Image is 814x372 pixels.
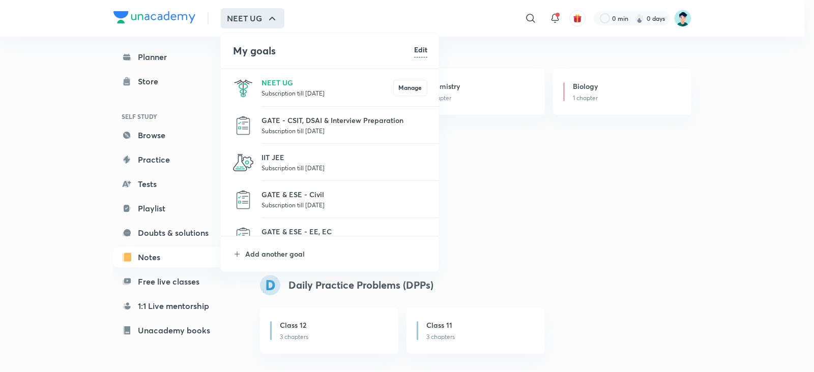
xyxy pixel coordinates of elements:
h4: My goals [233,43,414,58]
span: Support [40,8,67,16]
p: Subscription till [DATE] [261,126,427,136]
img: GATE - CSIT, DSAI & Interview Preparation [233,115,253,136]
img: GATE & ESE - EE, EC [233,227,253,247]
p: Subscription till [DATE] [261,163,427,173]
p: Subscription till [DATE] [261,200,427,210]
p: GATE & ESE - Civil [261,189,427,200]
img: NEET UG [233,78,253,98]
p: IIT JEE [261,152,427,163]
p: GATE - CSIT, DSAI & Interview Preparation [261,115,427,126]
p: Add another goal [245,249,427,259]
button: Manage [393,80,427,96]
p: NEET UG [261,77,393,88]
img: IIT JEE [233,152,253,173]
img: GATE & ESE - Civil [233,190,253,210]
h6: Edit [414,44,427,55]
p: Subscription till [DATE] [261,88,393,98]
p: GATE & ESE - EE, EC [261,226,427,237]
